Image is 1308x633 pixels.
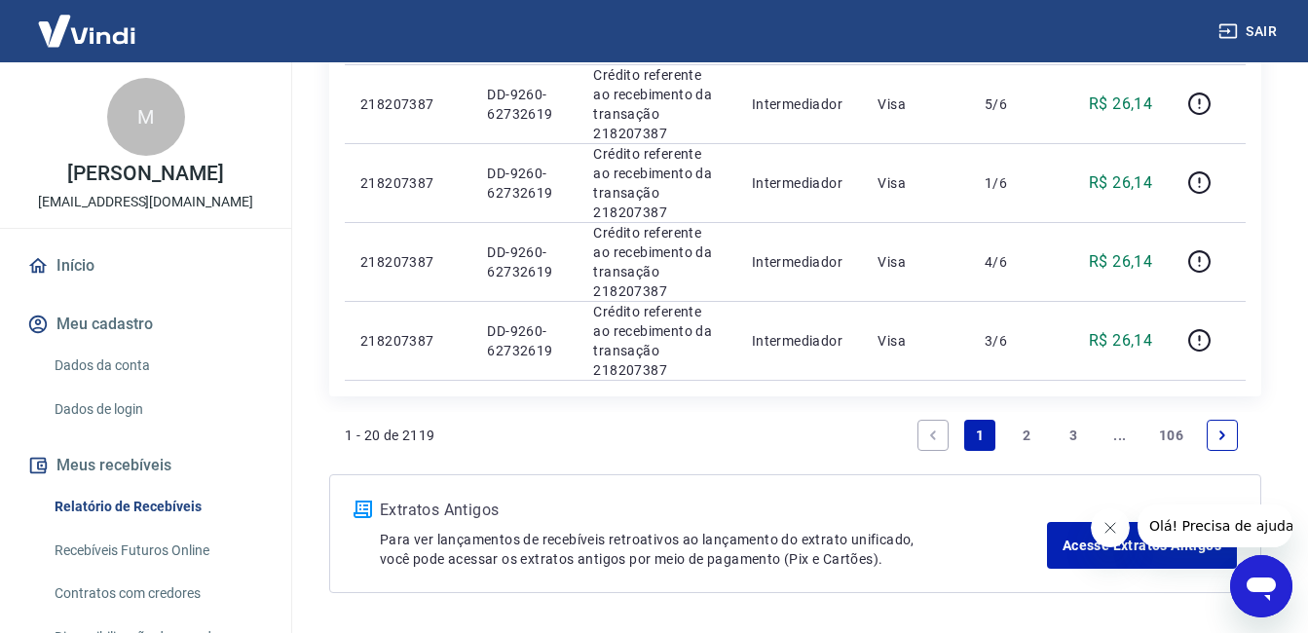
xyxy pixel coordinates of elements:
p: [EMAIL_ADDRESS][DOMAIN_NAME] [38,192,253,212]
ul: Pagination [910,412,1246,459]
p: Para ver lançamentos de recebíveis retroativos ao lançamento do extrato unificado, você pode aces... [380,530,1047,569]
p: 4/6 [985,252,1042,272]
p: DD-9260-62732619 [487,321,562,360]
p: Crédito referente ao recebimento da transação 218207387 [593,223,720,301]
p: Visa [878,331,953,351]
a: Recebíveis Futuros Online [47,531,268,571]
p: Visa [878,252,953,272]
p: Crédito referente ao recebimento da transação 218207387 [593,302,720,380]
p: R$ 26,14 [1089,329,1152,353]
p: Intermediador [752,331,847,351]
p: 218207387 [360,331,456,351]
div: M [107,78,185,156]
p: 5/6 [985,94,1042,114]
p: R$ 26,14 [1089,250,1152,274]
p: DD-9260-62732619 [487,242,562,281]
button: Sair [1215,14,1285,50]
p: DD-9260-62732619 [487,164,562,203]
p: Intermediador [752,173,847,193]
iframe: Botão para abrir a janela de mensagens [1230,555,1292,617]
p: Intermediador [752,94,847,114]
p: R$ 26,14 [1089,171,1152,195]
a: Page 3 [1058,420,1089,451]
p: [PERSON_NAME] [67,164,223,184]
p: R$ 26,14 [1089,93,1152,116]
img: Vindi [23,1,150,60]
a: Previous page [917,420,949,451]
iframe: Fechar mensagem [1091,508,1130,547]
p: Crédito referente ao recebimento da transação 218207387 [593,144,720,222]
a: Dados da conta [47,346,268,386]
a: Jump forward [1104,420,1136,451]
p: 3/6 [985,331,1042,351]
p: Crédito referente ao recebimento da transação 218207387 [593,65,720,143]
p: 218207387 [360,94,456,114]
a: Início [23,244,268,287]
a: Relatório de Recebíveis [47,487,268,527]
p: Extratos Antigos [380,499,1047,522]
p: DD-9260-62732619 [487,85,562,124]
p: Visa [878,173,953,193]
a: Page 1 is your current page [964,420,995,451]
button: Meus recebíveis [23,444,268,487]
p: 218207387 [360,173,456,193]
a: Contratos com credores [47,574,268,614]
a: Page 106 [1151,420,1191,451]
p: 1/6 [985,173,1042,193]
p: Intermediador [752,252,847,272]
p: Visa [878,94,953,114]
a: Next page [1207,420,1238,451]
button: Meu cadastro [23,303,268,346]
p: 218207387 [360,252,456,272]
img: ícone [354,501,372,518]
a: Page 2 [1011,420,1042,451]
span: Olá! Precisa de ajuda? [12,14,164,29]
iframe: Mensagem da empresa [1138,504,1292,547]
a: Dados de login [47,390,268,429]
a: Acesse Extratos Antigos [1047,522,1237,569]
p: 1 - 20 de 2119 [345,426,435,445]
